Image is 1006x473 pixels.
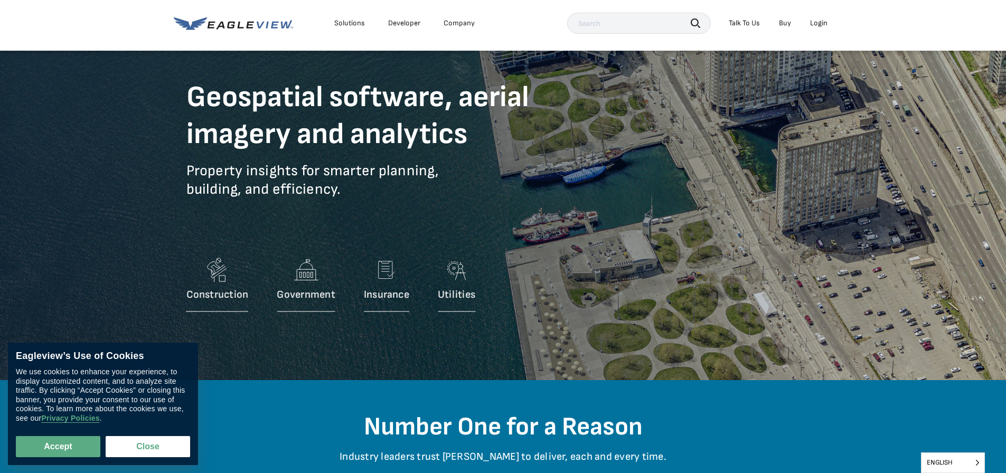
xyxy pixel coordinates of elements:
button: Close [106,436,190,457]
a: Government [277,254,335,317]
a: Utilities [438,254,475,317]
span: English [922,453,984,472]
p: Construction [186,288,249,301]
a: Buy [779,18,791,28]
p: Property insights for smarter planning, building, and efficiency. [186,162,567,214]
p: Insurance [364,288,409,301]
h2: Number One for a Reason [194,412,812,442]
a: Developer [388,18,420,28]
a: Construction [186,254,249,317]
div: Solutions [334,18,365,28]
div: Eagleview’s Use of Cookies [16,351,190,362]
a: Privacy Policies [41,414,99,423]
a: Insurance [364,254,409,317]
input: Search [567,13,711,34]
div: Company [444,18,475,28]
button: Accept [16,436,100,457]
div: Talk To Us [729,18,760,28]
p: Utilities [438,288,475,301]
div: Login [810,18,828,28]
p: Government [277,288,335,301]
aside: Language selected: English [921,452,985,473]
div: We use cookies to enhance your experience, to display customized content, and to analyze site tra... [16,367,190,423]
h1: Geospatial software, aerial imagery and analytics [186,79,567,153]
